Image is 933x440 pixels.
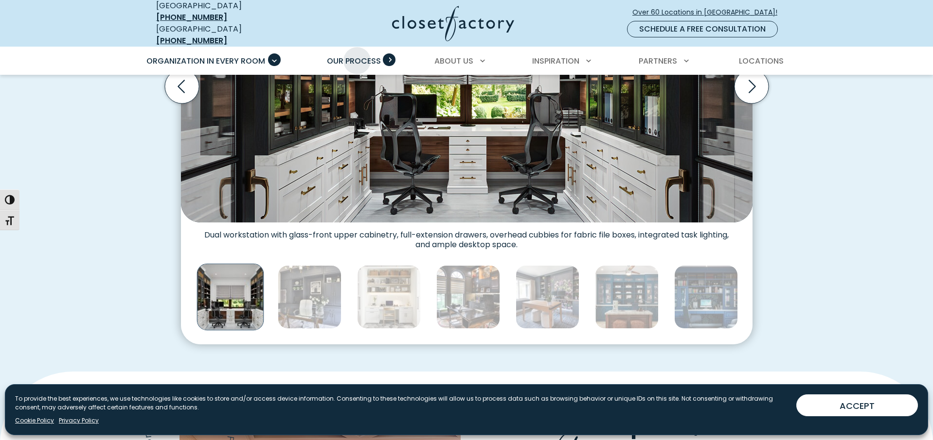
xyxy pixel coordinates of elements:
nav: Primary Menu [140,48,793,75]
img: Closet Factory Logo [392,6,514,41]
button: Next slide [731,66,772,107]
a: Over 60 Locations in [GEOGRAPHIC_DATA]! [632,4,786,21]
span: Organization in Every Room [146,55,265,67]
img: Custom home office grey cabinetry with wall safe and mini fridge [278,265,341,329]
span: Our Process [327,55,381,67]
a: Cookie Policy [15,416,54,425]
a: Privacy Policy [59,416,99,425]
button: Previous slide [161,66,203,107]
span: Partners [639,55,677,67]
a: [PHONE_NUMBER] [156,35,227,46]
img: Compact, closet-style workstation with two-tier open shelving, wicker baskets, framed prints, and... [357,265,421,329]
p: To provide the best experiences, we use technologies like cookies to store and/or access device i... [15,394,789,412]
img: Modern home office with floral accent wallpaper, matte charcoal built-ins, and a light oak desk f... [516,265,579,329]
span: Locations [739,55,784,67]
img: Sophisticated home office with dark wood cabinetry, metallic backsplash, under-cabinet lighting, ... [436,265,500,329]
button: ACCEPT [796,394,918,416]
span: About Us [434,55,473,67]
img: Custom home office with blue built-ins, glass-front cabinets, adjustable shelving, custom drawer ... [674,265,738,329]
span: Inspiration [532,55,579,67]
img: Dual workstation home office with glass-front upper cabinetry, full-extension drawers, overhead c... [197,264,264,331]
a: Schedule a Free Consultation [627,21,778,37]
div: [GEOGRAPHIC_DATA] [156,23,297,47]
span: Over 60 Locations in [GEOGRAPHIC_DATA]! [632,7,785,17]
a: [PHONE_NUMBER] [156,12,227,23]
figcaption: Dual workstation with glass-front upper cabinetry, full-extension drawers, overhead cubbies for f... [181,222,753,250]
img: Built-in blue cabinetry with mesh-front doors and open shelving displays accessories like labeled... [595,265,659,329]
